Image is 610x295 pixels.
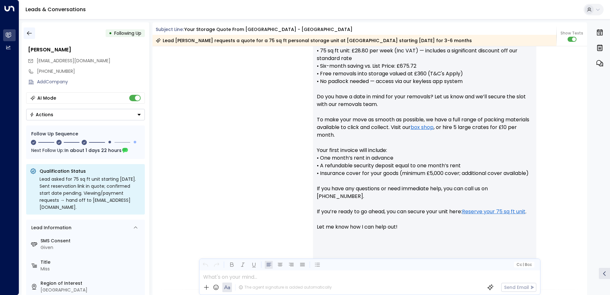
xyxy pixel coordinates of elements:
button: Undo [201,261,209,269]
label: Title [41,259,142,266]
div: Given [41,244,142,251]
a: Reserve your 75 sq ft unit [462,208,525,216]
div: Lead asked for 75 sq ft unit starting [DATE]. Sent reservation link in quote; confirmed start dat... [40,176,141,211]
div: Actions [30,112,53,117]
div: [GEOGRAPHIC_DATA] [41,287,142,293]
button: Redo [212,261,220,269]
div: Your storage quote from [GEOGRAPHIC_DATA] - [GEOGRAPHIC_DATA] [184,26,353,33]
div: [PERSON_NAME] [28,46,145,54]
label: Region of Interest [41,280,142,287]
button: Cc|Bcc [514,262,534,268]
div: Button group with a nested menu [26,109,145,120]
span: | [523,262,524,267]
div: AddCompany [37,79,145,85]
label: SMS Consent [41,238,142,244]
div: Lead [PERSON_NAME] requests a quote for a 75 sq ft personal storage unit at [GEOGRAPHIC_DATA] sta... [156,37,472,44]
span: Cc Bcc [516,262,532,267]
div: Miss [41,266,142,272]
span: [EMAIL_ADDRESS][DOMAIN_NAME] [37,57,110,64]
a: Leads & Conversations [26,6,86,13]
div: AI Mode [37,95,56,101]
a: box shop [411,124,434,131]
div: Next Follow Up: [31,147,140,154]
span: In about 1 days 22 hours [64,147,122,154]
div: • [109,27,112,39]
span: mariahmaybennett@gmail.com [37,57,110,64]
p: Qualification Status [40,168,141,174]
p: Hi [PERSON_NAME], Your Quote: • 75 sq ft unit: £28.80 per week (Inc VAT) — includes a significant... [317,24,532,238]
div: Lead Information [29,224,71,231]
div: [PHONE_NUMBER] [37,68,145,75]
div: The agent signature is added automatically [239,284,332,290]
span: Subject Line: [156,26,184,33]
button: Actions [26,109,145,120]
span: Show Texts [561,30,583,36]
span: Following Up [114,30,141,36]
div: Follow Up Sequence [31,131,140,137]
